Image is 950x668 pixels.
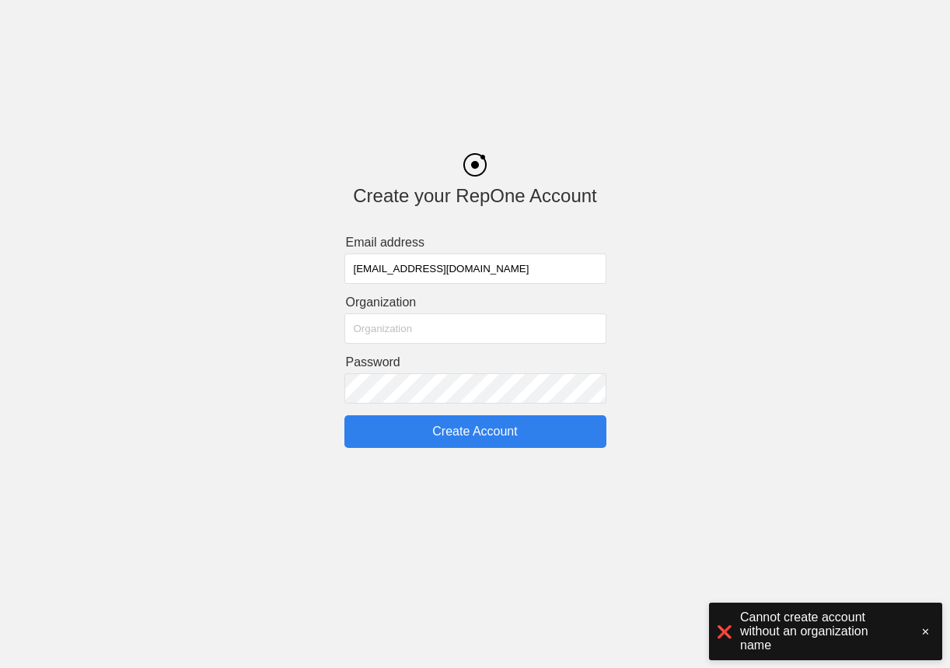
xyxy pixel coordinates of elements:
[917,625,934,638] button: ✕
[463,153,487,177] img: black_logo.png
[740,610,901,652] span: Cannot create account without an organization name
[344,415,606,448] input: Create Account
[872,593,950,668] iframe: Chat Widget
[346,296,606,310] label: Organization
[344,313,606,344] input: Organization
[344,254,606,284] input: name@domain.com
[717,624,732,639] span: ❌
[346,236,606,250] label: Email address
[344,185,606,207] div: Create your RepOne Account
[346,355,606,369] label: Password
